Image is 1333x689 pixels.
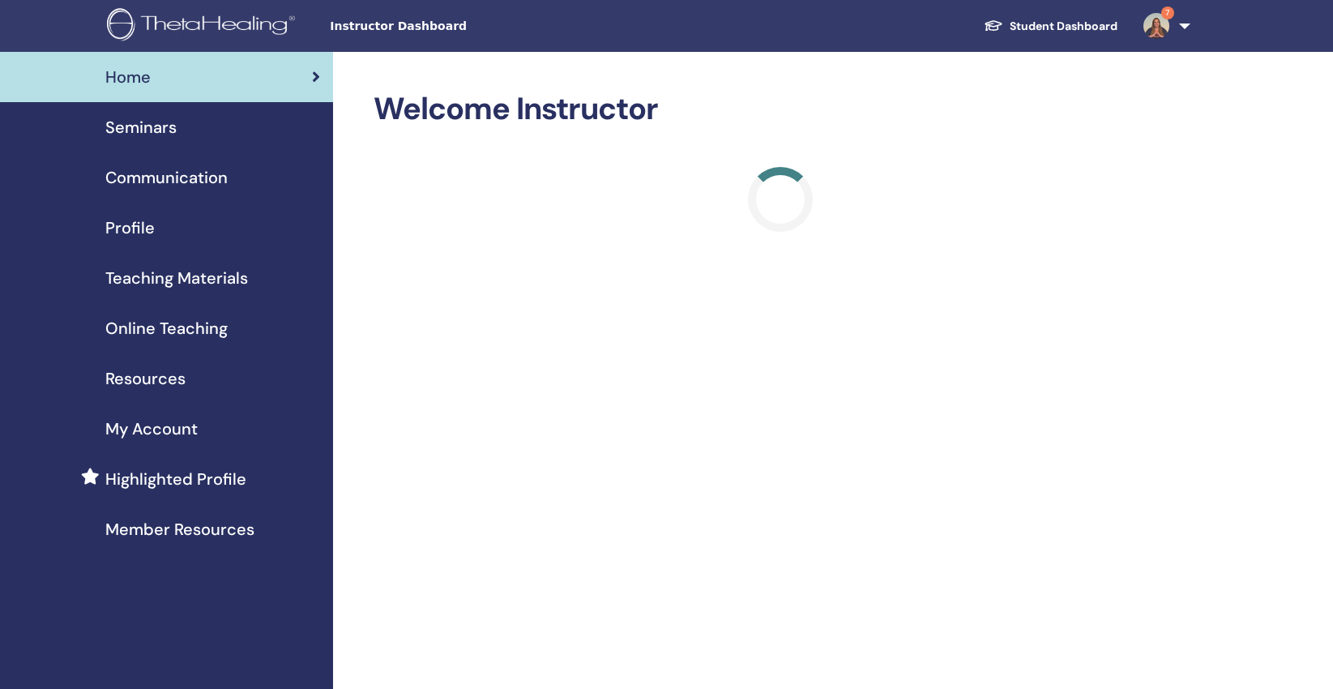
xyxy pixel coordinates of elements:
img: default.jpg [1143,13,1169,39]
span: Communication [105,165,228,190]
span: Teaching Materials [105,266,248,290]
span: 7 [1161,6,1174,19]
img: logo.png [107,8,301,45]
span: My Account [105,417,198,441]
a: Student Dashboard [971,11,1130,41]
span: Home [105,65,151,89]
span: Highlighted Profile [105,467,246,491]
img: graduation-cap-white.svg [984,19,1003,32]
span: Member Resources [105,517,254,541]
span: Online Teaching [105,316,228,340]
span: Resources [105,366,186,391]
span: Seminars [105,115,177,139]
h2: Welcome Instructor [374,91,1187,128]
span: Profile [105,216,155,240]
span: Instructor Dashboard [330,18,573,35]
